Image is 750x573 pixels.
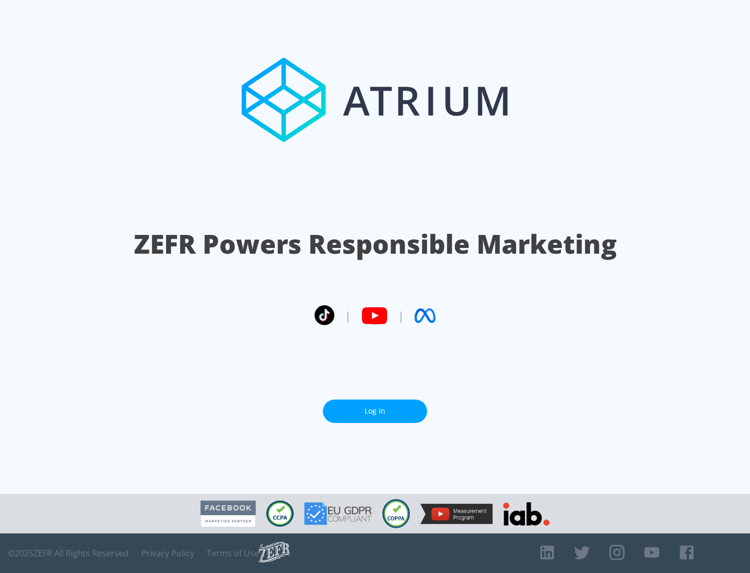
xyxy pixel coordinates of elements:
img: CCPA Compliant [266,501,294,527]
h1: ZEFR Powers Responsible Marketing [134,226,617,262]
a: Privacy Policy [141,548,194,558]
img: YouTube Measurement Program [420,504,493,524]
span: © 2025 ZEFR All Rights Reserved [8,548,129,558]
img: GDPR Compliant [304,502,372,525]
span: | [345,308,351,323]
a: Terms of Use [207,548,259,558]
img: Facebook Marketing Partner [201,501,256,527]
img: IAB [503,502,549,526]
a: Log In [323,400,427,423]
img: COPPA Compliant [382,499,410,528]
span: | [398,308,404,323]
